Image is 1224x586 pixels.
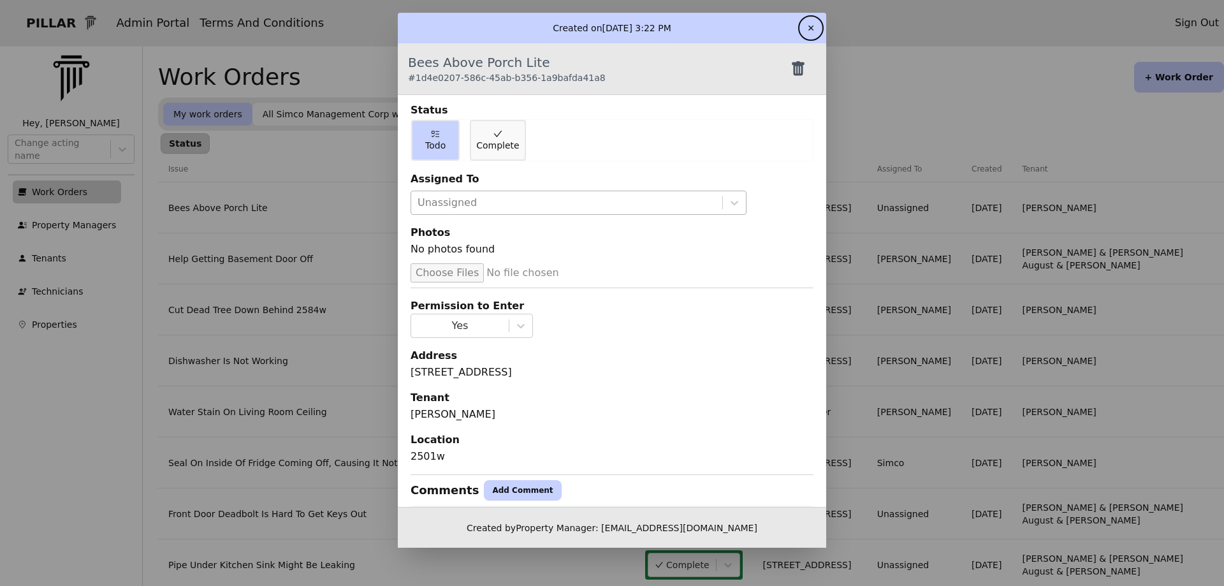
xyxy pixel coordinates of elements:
div: Location [411,432,813,448]
div: Tenant [411,390,813,406]
p: Created on [DATE] 3:22 PM [553,22,671,34]
button: Add Comment [484,480,561,501]
div: 2501w [411,449,813,464]
div: Status [411,103,813,118]
div: # 1d4e0207-586c-45ab-b356-1a9bafda41a8 [408,71,606,84]
div: Assigned To [411,172,813,187]
span: Complete [476,139,519,152]
div: [PERSON_NAME] [411,407,813,422]
div: Address [411,348,813,363]
div: Comments [411,481,479,499]
div: Permission to Enter [411,298,813,314]
div: Created by Property Manager: [EMAIL_ADDRESS][DOMAIN_NAME] [398,507,826,548]
span: Todo [425,139,446,152]
button: ✕ [801,18,821,38]
div: Photos [411,225,813,240]
button: Complete [470,120,525,161]
button: Todo [411,120,460,161]
div: No photos found [411,242,813,262]
div: [STREET_ADDRESS] [411,365,813,380]
div: Bees Above Porch Lite [408,54,606,84]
